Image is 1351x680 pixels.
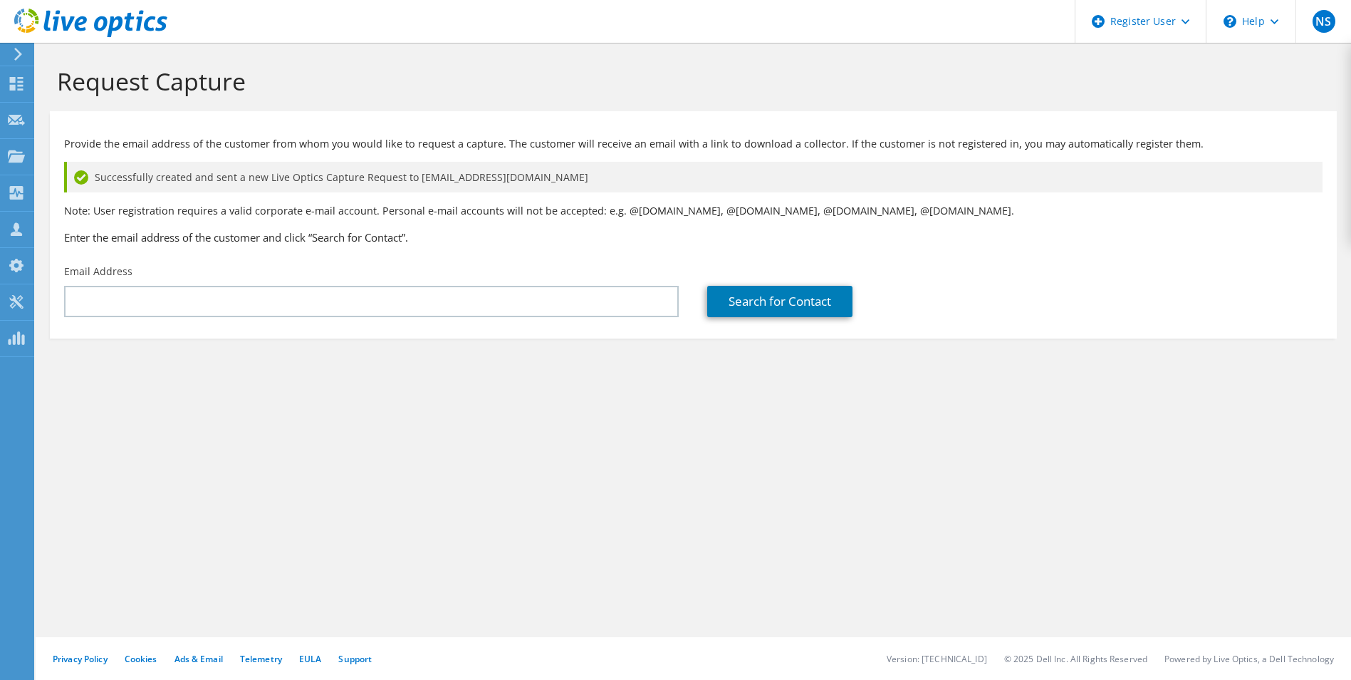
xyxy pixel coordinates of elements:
[1004,653,1147,665] li: © 2025 Dell Inc. All Rights Reserved
[299,653,321,665] a: EULA
[707,286,852,317] a: Search for Contact
[240,653,282,665] a: Telemetry
[1164,653,1334,665] li: Powered by Live Optics, a Dell Technology
[64,203,1323,219] p: Note: User registration requires a valid corporate e-mail account. Personal e-mail accounts will ...
[338,653,372,665] a: Support
[64,136,1323,152] p: Provide the email address of the customer from whom you would like to request a capture. The cust...
[1224,15,1236,28] svg: \n
[95,170,588,185] span: Successfully created and sent a new Live Optics Capture Request to [EMAIL_ADDRESS][DOMAIN_NAME]
[53,653,108,665] a: Privacy Policy
[887,653,987,665] li: Version: [TECHNICAL_ID]
[64,264,132,279] label: Email Address
[57,66,1323,96] h1: Request Capture
[174,653,223,665] a: Ads & Email
[125,653,157,665] a: Cookies
[1313,10,1335,33] span: NS
[64,230,1323,245] h3: Enter the email address of the customer and click “Search for Contact”.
